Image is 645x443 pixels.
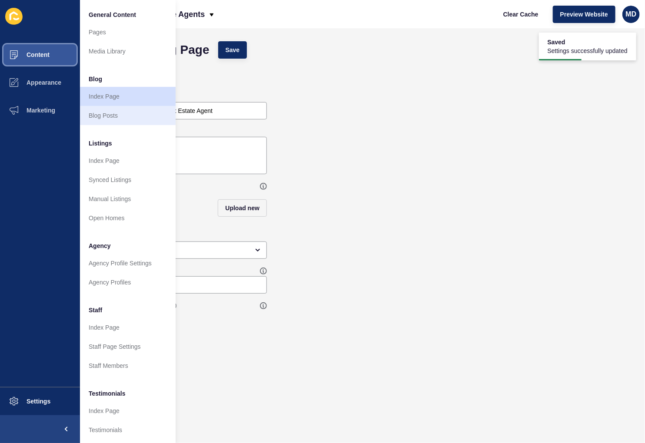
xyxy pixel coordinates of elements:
[80,87,176,106] a: Index Page
[553,6,615,23] button: Preview Website
[80,189,176,208] a: Manual Listings
[80,170,176,189] a: Synced Listings
[226,46,240,54] span: Save
[80,208,176,228] a: Open Homes
[80,356,176,375] a: Staff Members
[80,420,176,440] a: Testimonials
[89,139,112,148] span: Listings
[560,10,608,19] span: Preview Website
[80,23,176,42] a: Pages
[548,38,628,46] span: Saved
[548,46,628,55] span: Settings successfully updated
[80,254,176,273] a: Agency Profile Settings
[218,199,267,217] button: Upload new
[80,42,176,61] a: Media Library
[496,6,546,23] button: Clear Cache
[225,204,259,212] span: Upload new
[80,106,176,125] a: Blog Posts
[80,337,176,356] a: Staff Page Settings
[80,401,176,420] a: Index Page
[89,306,102,314] span: Staff
[218,41,247,59] button: Save
[89,241,111,250] span: Agency
[80,273,176,292] a: Agency Profiles
[93,241,267,259] div: open menu
[503,10,539,19] span: Clear Cache
[89,389,126,398] span: Testimonials
[89,75,102,83] span: Blog
[89,10,136,19] span: General Content
[626,10,637,19] span: MD
[80,318,176,337] a: Index Page
[80,151,176,170] a: Index Page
